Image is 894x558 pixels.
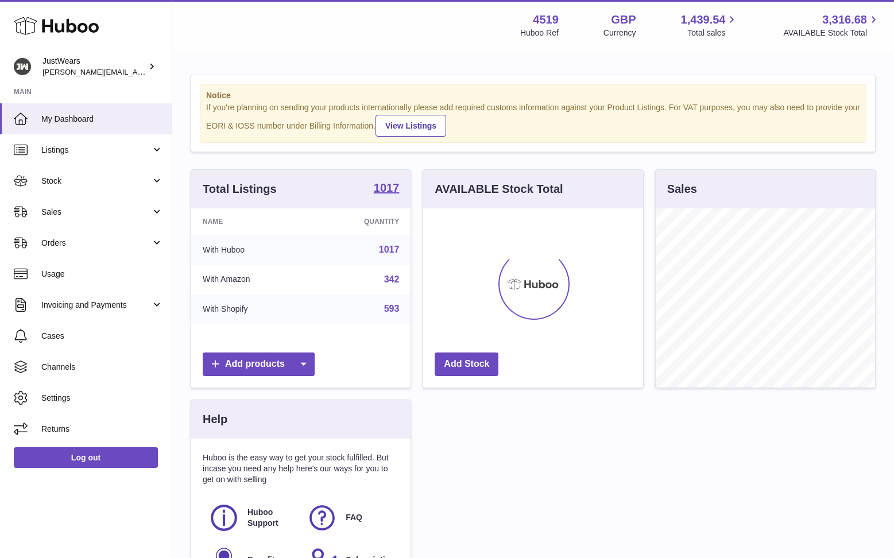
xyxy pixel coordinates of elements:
[687,28,738,38] span: Total sales
[191,265,311,294] td: With Amazon
[191,294,311,324] td: With Shopify
[206,90,860,101] strong: Notice
[203,352,315,376] a: Add products
[203,412,227,427] h3: Help
[346,512,362,523] span: FAQ
[384,304,400,313] a: 593
[783,28,880,38] span: AVAILABLE Stock Total
[822,12,867,28] span: 3,316.68
[191,235,311,265] td: With Huboo
[533,12,559,28] strong: 4519
[14,58,31,75] img: josh@just-wears.com
[681,12,739,38] a: 1,439.54 Total sales
[42,56,146,77] div: JustWears
[41,238,151,249] span: Orders
[611,12,636,28] strong: GBP
[203,181,277,197] h3: Total Listings
[435,352,498,376] a: Add Stock
[41,362,163,373] span: Channels
[41,145,151,156] span: Listings
[41,207,151,218] span: Sales
[311,208,411,235] th: Quantity
[435,181,563,197] h3: AVAILABLE Stock Total
[247,507,294,529] span: Huboo Support
[208,502,295,533] a: Huboo Support
[41,176,151,187] span: Stock
[41,114,163,125] span: My Dashboard
[667,181,697,197] h3: Sales
[41,269,163,280] span: Usage
[376,115,446,137] a: View Listings
[783,12,880,38] a: 3,316.68 AVAILABLE Stock Total
[374,182,400,193] strong: 1017
[379,245,400,254] a: 1017
[681,12,726,28] span: 1,439.54
[603,28,636,38] div: Currency
[307,502,393,533] a: FAQ
[41,331,163,342] span: Cases
[42,67,230,76] span: [PERSON_NAME][EMAIL_ADDRESS][DOMAIN_NAME]
[206,102,860,137] div: If you're planning on sending your products internationally please add required customs informati...
[41,424,163,435] span: Returns
[520,28,559,38] div: Huboo Ref
[374,182,400,196] a: 1017
[203,452,399,485] p: Huboo is the easy way to get your stock fulfilled. But incase you need any help here's our ways f...
[41,393,163,404] span: Settings
[191,208,311,235] th: Name
[384,274,400,284] a: 342
[41,300,151,311] span: Invoicing and Payments
[14,447,158,468] a: Log out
